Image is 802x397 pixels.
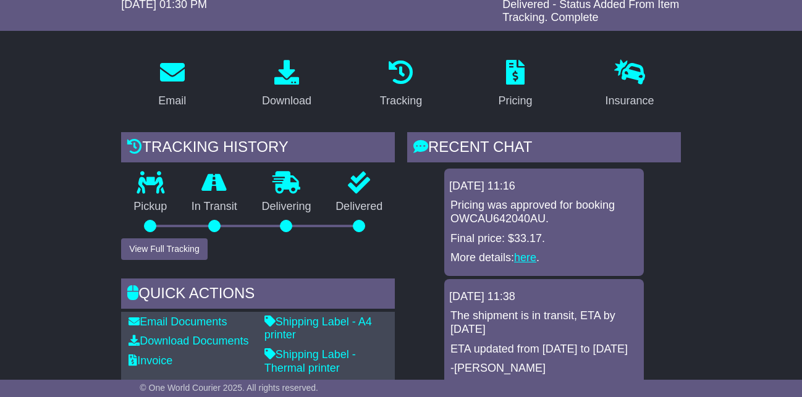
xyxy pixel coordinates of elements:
a: Insurance [597,56,662,114]
a: Download Documents [129,335,248,347]
p: In Transit [179,200,250,214]
a: Invoice [129,354,172,367]
p: -[PERSON_NAME] [450,362,638,375]
p: Final price: $33.17. [450,232,638,246]
p: Delivering [250,200,324,214]
p: More details: . [450,251,638,265]
div: [DATE] 11:16 [449,180,639,193]
div: Quick Actions [121,278,395,312]
a: Shipping Label - A4 printer [264,316,372,341]
a: Tracking [372,56,430,114]
a: Email [150,56,194,114]
p: The shipment is in transit, ETA by [DATE] [450,309,638,336]
p: Pickup [121,200,179,214]
p: Delivered [323,200,395,214]
a: Download [254,56,319,114]
div: [DATE] 11:38 [449,290,639,304]
div: Insurance [606,93,654,109]
div: RECENT CHAT [407,132,681,165]
p: ETA updated from [DATE] to [DATE] [450,343,638,356]
p: Pricing was approved for booking OWCAU642040AU. [450,199,638,225]
div: Tracking history [121,132,395,165]
a: here [514,251,536,264]
a: Email Documents [129,316,227,328]
div: Email [158,93,186,109]
a: Shipping Label - Thermal printer [264,348,356,374]
a: Pricing [491,56,541,114]
div: Pricing [499,93,533,109]
div: Download [262,93,311,109]
span: © One World Courier 2025. All rights reserved. [140,383,318,393]
button: View Full Tracking [121,238,207,260]
div: Tracking [380,93,422,109]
